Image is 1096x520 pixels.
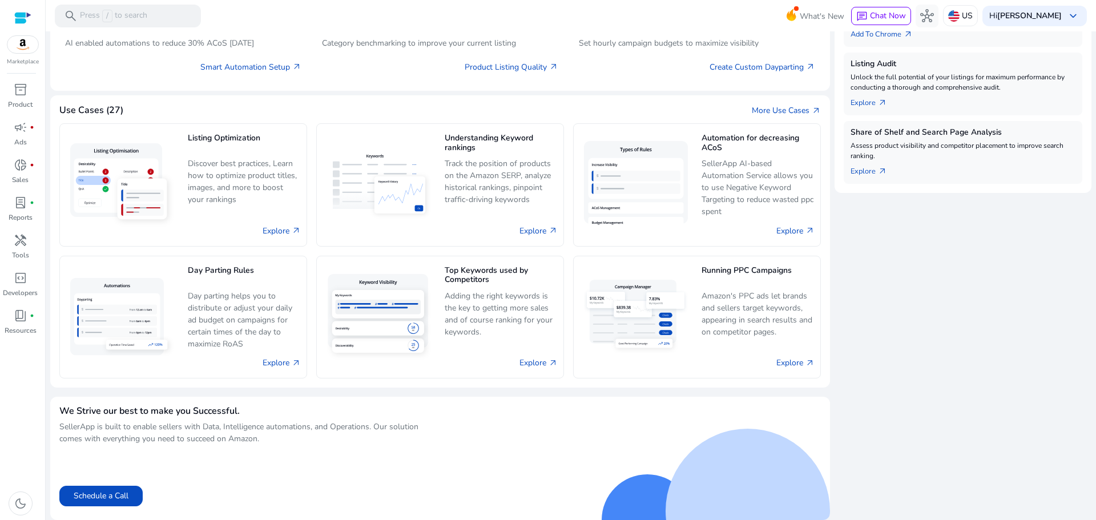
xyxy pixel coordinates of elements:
p: Unlock the full potential of your listings for maximum performance by conducting a thorough and c... [851,72,1075,92]
span: arrow_outward [292,226,301,235]
p: Adding the right keywords is the key to getting more sales and of course ranking for your keywords. [445,290,558,338]
h5: Day Parting Rules [188,266,301,286]
img: Day Parting Rules [66,273,179,361]
span: fiber_manual_record [30,200,34,205]
span: / [102,10,112,22]
img: Top Keywords used by Competitors [323,269,436,364]
span: lab_profile [14,196,27,209]
span: campaign [14,120,27,134]
p: SellerApp AI-based Automation Service allows you to use Negative Keyword Targeting to reduce wast... [702,158,815,217]
span: arrow_outward [878,98,887,107]
span: chat [856,11,868,22]
span: dark_mode [14,497,27,510]
p: Day parting helps you to distribute or adjust your daily ad budget on campaigns for certain times... [188,290,301,350]
b: [PERSON_NAME] [997,10,1062,21]
span: search [64,9,78,23]
a: Product Listing Quality [465,61,558,73]
p: AI enabled automations to reduce 30% ACoS [DATE] [65,37,301,49]
a: More Use Casesarrow_outward [752,104,821,116]
p: Press to search [80,10,147,22]
h5: Top Keywords used by Competitors [445,266,558,286]
span: handyman [14,233,27,247]
span: fiber_manual_record [30,163,34,167]
p: Sales [12,175,29,185]
a: Explore [263,357,301,369]
a: Explore [519,357,558,369]
p: Ads [14,137,27,147]
span: arrow_outward [805,358,815,368]
p: Discover best practices, Learn how to optimize product titles, images, and more to boost your ran... [188,158,301,206]
span: arrow_outward [805,226,815,235]
p: Tools [12,250,29,260]
a: Create Custom Dayparting [710,61,815,73]
p: Reports [9,212,33,223]
span: donut_small [14,158,27,172]
h5: Listing Audit [851,59,1075,69]
span: book_4 [14,309,27,323]
p: Track the position of products on the Amazon SERP, analyze historical rankings, pinpoint traffic-... [445,158,558,206]
button: Schedule a Call [59,486,143,506]
a: Smart Automation Setup [200,61,301,73]
button: chatChat Now [851,7,911,25]
span: arrow_outward [292,62,301,71]
p: Assess product visibility and competitor placement to improve search ranking. [851,140,1075,161]
span: hub [920,9,934,23]
h5: Running PPC Campaigns [702,266,815,286]
h5: Listing Optimization [188,134,301,154]
p: Amazon's PPC ads let brands and sellers target keywords, appearing in search results and on compe... [702,290,815,338]
span: arrow_outward [292,358,301,368]
p: US [962,6,973,26]
p: Resources [5,325,37,336]
span: code_blocks [14,271,27,285]
p: Developers [3,288,38,298]
p: Category benchmarking to improve your current listing [322,37,558,49]
span: arrow_outward [549,358,558,368]
a: Explore [519,225,558,237]
h4: We Strive our best to make you Successful. [59,406,440,417]
span: arrow_outward [549,226,558,235]
span: arrow_outward [878,167,887,176]
a: Explorearrow_outward [851,92,896,108]
span: What's New [800,6,844,26]
img: Listing Optimization [66,139,179,231]
h5: Automation for decreasing ACoS [702,134,815,154]
img: Understanding Keyword rankings [323,146,436,224]
a: Explorearrow_outward [851,161,896,177]
img: Running PPC Campaigns [579,275,692,359]
p: Marketplace [7,58,39,66]
p: SellerApp is built to enable sellers with Data, Intelligence automations, and Operations. Our sol... [59,421,440,445]
p: Set hourly campaign budgets to maximize visibility [579,37,815,49]
img: amazon.svg [7,36,38,53]
a: Explore [776,357,815,369]
span: arrow_outward [812,106,821,115]
button: hub [916,5,938,27]
span: arrow_outward [806,62,815,71]
span: keyboard_arrow_down [1066,9,1080,23]
p: Product [8,99,33,110]
img: us.svg [948,10,960,22]
a: Explore [263,225,301,237]
span: arrow_outward [904,30,913,39]
span: inventory_2 [14,83,27,96]
span: arrow_outward [549,62,558,71]
span: Chat Now [870,10,906,21]
a: Explore [776,225,815,237]
h5: Share of Shelf and Search Page Analysis [851,128,1075,138]
span: fiber_manual_record [30,313,34,318]
img: Automation for decreasing ACoS [579,136,692,233]
span: fiber_manual_record [30,125,34,130]
p: Hi [989,12,1062,20]
h5: Understanding Keyword rankings [445,134,558,154]
h4: Use Cases (27) [59,105,123,116]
